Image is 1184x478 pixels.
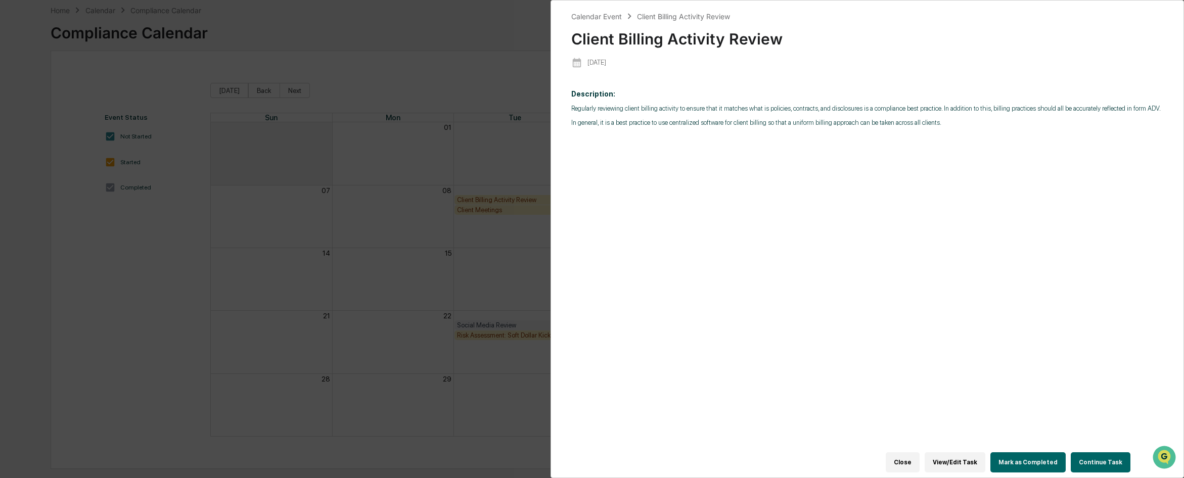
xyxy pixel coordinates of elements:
p: [DATE] [587,59,606,66]
button: View/Edit Task [925,452,985,472]
div: We're available if you need us! [34,87,128,95]
p: In general, it is a best practice to use centralized software for client billing so that a unifor... [571,119,1163,126]
p: Regularly reviewing client billing activity to ensure that it matches what is policies, contracts... [571,105,1163,112]
div: Start new chat [34,77,166,87]
button: Close [886,452,920,472]
button: Mark as Completed [990,452,1066,472]
div: 🔎 [10,148,18,156]
span: Data Lookup [20,147,64,157]
b: Description: [571,90,615,98]
img: 1746055101610-c473b297-6a78-478c-a979-82029cc54cd1 [10,77,28,95]
a: 🖐️Preclearance [6,123,69,141]
div: Client Billing Activity Review [637,12,730,21]
iframe: Open customer support [1152,445,1179,472]
a: Powered byPylon [71,171,122,179]
button: Start new chat [172,80,184,92]
span: Preclearance [20,127,65,137]
div: 🖐️ [10,128,18,136]
a: 🔎Data Lookup [6,142,68,161]
p: How can we help? [10,21,184,37]
button: Continue Task [1071,452,1130,472]
span: Pylon [101,171,122,179]
div: Client Billing Activity Review [571,22,1163,48]
div: 🗄️ [73,128,81,136]
div: Calendar Event [571,12,622,21]
a: 🗄️Attestations [69,123,129,141]
span: Attestations [83,127,125,137]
